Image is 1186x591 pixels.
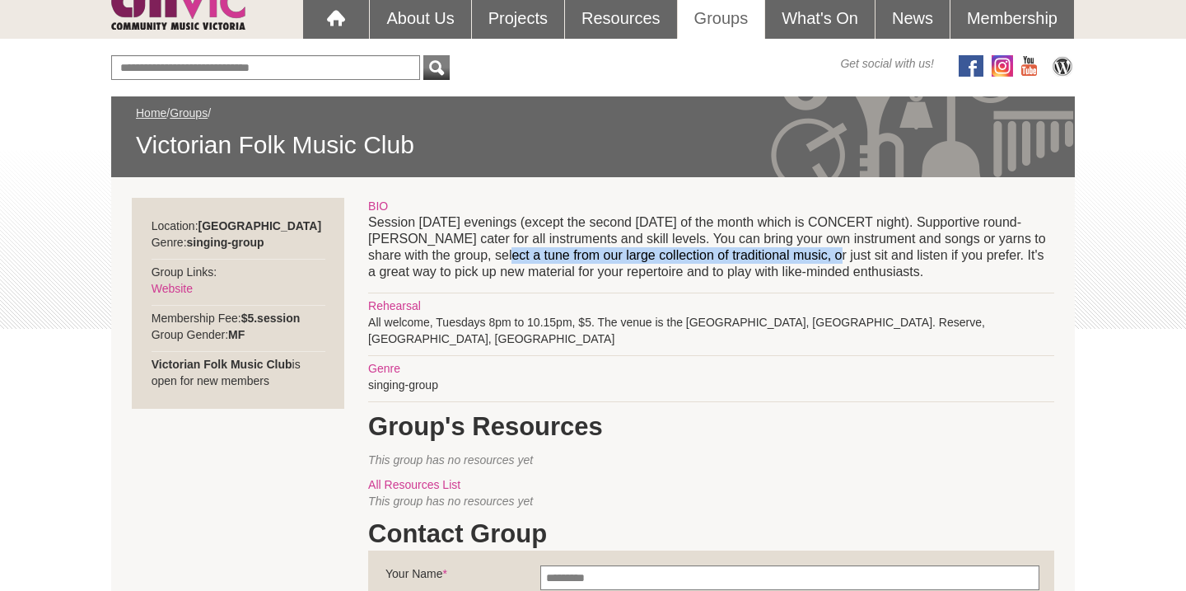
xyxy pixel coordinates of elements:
[1050,55,1075,77] img: CMVic Blog
[136,129,1050,161] span: Victorian Folk Music Club
[368,476,1054,493] div: All Resources List
[152,358,292,371] strong: Victorian Folk Music Club
[992,55,1013,77] img: icon-instagram.png
[368,410,1054,443] h1: Group's Resources
[241,312,301,325] strong: $5.session
[136,106,166,120] a: Home
[132,198,345,409] div: Location: Genre: Group Links: Membership Fee: Group Gender: is open for new members
[840,55,934,72] span: Get social with us!
[385,565,540,590] label: Your Name
[136,105,1050,161] div: / /
[198,219,322,232] strong: [GEOGRAPHIC_DATA]
[152,282,193,295] a: Website
[368,518,1054,551] h1: Contact Group
[368,360,1054,377] div: Genre
[187,236,264,249] strong: singing-group
[368,198,1054,214] div: BIO
[368,214,1054,280] p: Session [DATE] evenings (except the second [DATE] of the month which is CONCERT night). Supportiv...
[170,106,208,120] a: Groups
[368,298,1054,314] div: Rehearsal
[368,495,533,508] span: This group has no resources yet
[228,328,245,341] strong: MF
[368,453,533,467] span: This group has no resources yet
